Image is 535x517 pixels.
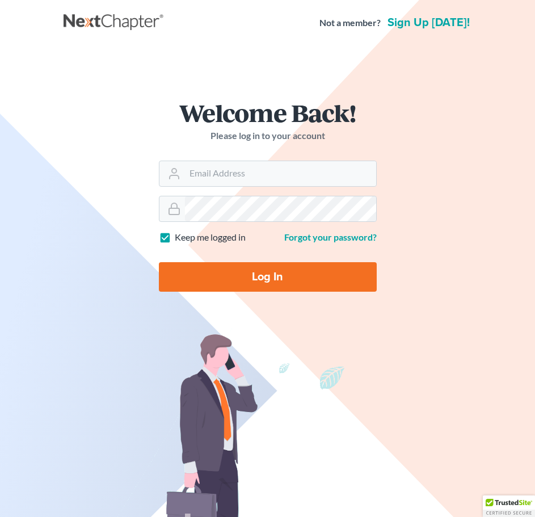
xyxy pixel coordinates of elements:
[284,232,377,242] a: Forgot your password?
[185,161,376,186] input: Email Address
[175,231,246,244] label: Keep me logged in
[159,262,377,292] input: Log In
[385,17,472,28] a: Sign up [DATE]!
[319,16,381,30] strong: Not a member?
[159,129,377,142] p: Please log in to your account
[483,495,535,517] div: TrustedSite Certified
[159,100,377,125] h1: Welcome Back!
